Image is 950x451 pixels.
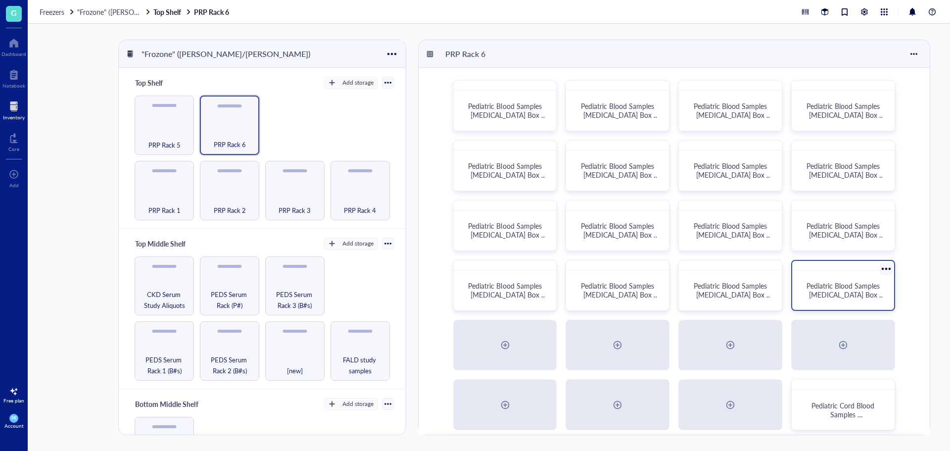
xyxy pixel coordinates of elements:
[468,281,546,308] span: Pediatric Blood Samples [MEDICAL_DATA] Box #132
[204,289,255,311] span: PEDS Serum Rack (P#)
[581,221,659,249] span: Pediatric Blood Samples [MEDICAL_DATA] Box #129
[468,221,546,249] span: Pediatric Blood Samples [MEDICAL_DATA] Box #128
[131,237,190,251] div: Top Middle Shelf
[2,67,25,89] a: Notebook
[214,139,246,150] span: PRP Rack 6
[807,161,885,189] span: Pediatric Blood Samples [MEDICAL_DATA] Box #127
[8,130,19,152] a: Core
[3,398,24,403] div: Free plan
[139,289,190,311] span: CKD Serum Study Aliquots
[204,354,255,376] span: PEDS Serum Rack 2 (B#s)
[11,6,17,19] span: G
[137,46,315,62] div: "Frozone" ([PERSON_NAME]/[PERSON_NAME])
[344,205,376,216] span: PRP Rack 4
[694,221,772,249] span: Pediatric Blood Samples [MEDICAL_DATA] Box #130
[807,281,885,308] span: Pediatric Blood Samples [MEDICAL_DATA] Box #135
[335,354,385,376] span: FALD study samples
[694,101,772,129] span: Pediatric Blood Samples [MEDICAL_DATA] Box #122
[270,289,320,311] span: PEDS Serum Rack 3 (B#s)
[148,205,181,216] span: PRP Rack 1
[3,99,25,120] a: Inventory
[131,397,202,411] div: Bottom Middle Shelf
[139,354,190,376] span: PEDS Serum Rack 1 (B#s)
[287,365,303,376] span: [new]
[1,35,26,57] a: Dashboard
[581,281,659,308] span: Pediatric Blood Samples [MEDICAL_DATA] Box #133
[11,416,16,421] span: PR
[9,182,19,188] div: Add
[468,161,546,189] span: Pediatric Blood Samples [MEDICAL_DATA] Box #124
[342,78,374,87] div: Add storage
[214,205,246,216] span: PRP Rack 2
[807,221,885,249] span: Pediatric Blood Samples [MEDICAL_DATA] Box #131
[324,238,378,250] button: Add storage
[342,239,374,248] div: Add storage
[807,101,885,129] span: Pediatric Blood Samples [MEDICAL_DATA] Box #123
[581,161,659,189] span: Pediatric Blood Samples [MEDICAL_DATA] Box #125
[77,7,151,16] a: "Frozone" ([PERSON_NAME]/[PERSON_NAME])
[804,401,882,428] span: Pediatric Cord Blood Samples [MEDICAL_DATA] Box #1
[324,77,378,89] button: Add storage
[1,51,26,57] div: Dashboard
[40,7,64,17] span: Freezers
[153,7,231,16] a: Top ShelfPRP Rack 6
[40,7,75,16] a: Freezers
[148,140,181,150] span: PRP Rack 5
[77,7,224,17] span: "Frozone" ([PERSON_NAME]/[PERSON_NAME])
[279,205,311,216] span: PRP Rack 3
[468,101,546,129] span: Pediatric Blood Samples [MEDICAL_DATA] Box #120
[694,161,772,189] span: Pediatric Blood Samples [MEDICAL_DATA] Box #126
[8,146,19,152] div: Core
[694,281,772,308] span: Pediatric Blood Samples [MEDICAL_DATA] Box #134
[131,76,190,90] div: Top Shelf
[4,423,24,429] div: Account
[581,101,659,129] span: Pediatric Blood Samples [MEDICAL_DATA] Box #121
[441,46,500,62] div: PRP Rack 6
[324,398,378,410] button: Add storage
[3,114,25,120] div: Inventory
[2,83,25,89] div: Notebook
[342,400,374,408] div: Add storage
